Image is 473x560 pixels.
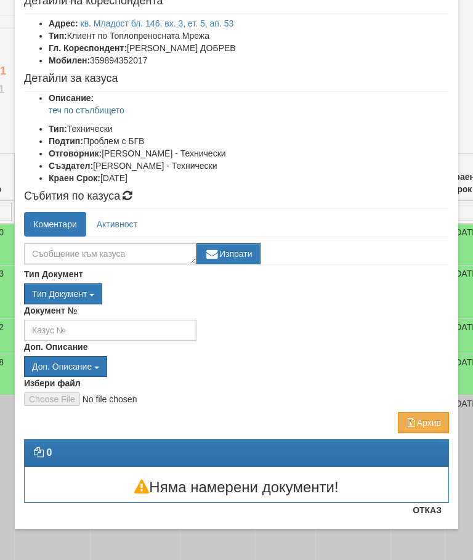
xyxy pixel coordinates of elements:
b: Описание: [49,93,94,103]
span: Тип Документ [32,289,87,299]
li: Клиент по Топлопреносната Мрежа [49,30,449,42]
strong: 0 [46,447,52,458]
b: Тип: [49,124,67,134]
h3: Няма намерени документи! [25,479,448,495]
p: теч по стълбището [49,104,449,116]
b: Краен Срок: [49,173,100,183]
b: Подтип: [49,136,83,146]
div: Двоен клик, за изчистване на избраната стойност. [24,283,449,304]
label: Доп. Описание [24,341,87,353]
li: [DATE] [49,172,449,184]
li: Проблем с БГВ [49,135,449,147]
button: Тип Документ [24,283,102,304]
b: Адрес: [49,18,78,28]
label: Избери файл [24,377,81,389]
span: Доп. Описание [32,362,92,371]
button: Отказ [405,500,449,520]
li: [PERSON_NAME] ДОБРЕВ [49,42,449,54]
button: Изпрати [196,243,261,264]
b: Тип: [49,31,67,41]
li: 359894352017 [49,54,449,67]
h4: Детайли за казуса [24,73,449,85]
li: Технически [49,123,449,135]
li: [PERSON_NAME] - Технически [49,160,449,172]
button: Доп. Описание [24,356,107,377]
b: Отговорник: [49,148,102,158]
b: Създател: [49,161,93,171]
h4: Събития по казуса [24,190,449,203]
div: Двоен клик, за изчистване на избраната стойност. [24,356,449,377]
b: Мобилен: [49,55,90,65]
li: [PERSON_NAME] - Технически [49,147,449,160]
a: Коментари [24,212,86,237]
button: Архив [398,412,449,433]
b: Гл. Кореспондент: [49,43,127,53]
label: Тип Документ [24,268,83,280]
a: Активност [87,212,147,237]
input: Казус № [24,320,196,341]
a: кв. Младост бл. 146, вх. 3, ет. 5, ап. 53 [81,18,234,28]
label: Документ № [24,304,77,317]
